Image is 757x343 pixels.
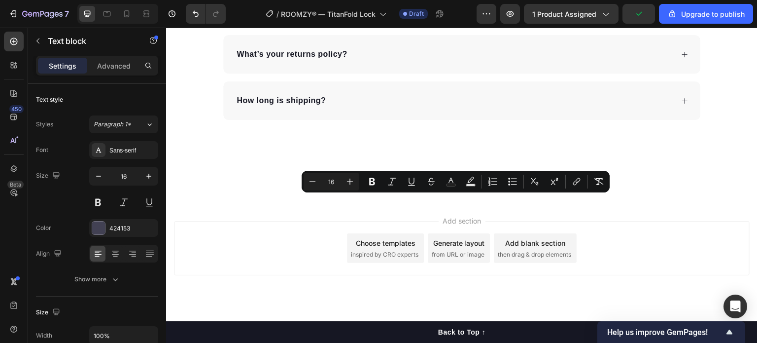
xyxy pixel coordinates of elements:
[36,270,158,288] button: Show more
[339,210,399,221] div: Add blank section
[409,9,424,18] span: Draft
[69,19,183,34] div: Rich Text Editor. Editing area: main
[9,105,24,113] div: 450
[49,61,76,71] p: Settings
[94,120,131,129] span: Paragraph 1*
[190,210,249,221] div: Choose templates
[185,223,252,231] span: inspired by CRO experts
[36,306,62,319] div: Size
[109,146,156,155] div: Sans-serif
[36,95,63,104] div: Text style
[607,326,735,338] button: Show survey - Help us improve GemPages!
[272,300,319,310] div: Back to Top ↑
[532,9,596,19] span: 1 product assigned
[607,328,723,337] span: Help us improve GemPages!
[70,69,160,77] strong: How long is shipping?
[36,224,51,232] div: Color
[36,331,52,340] div: Width
[36,120,53,129] div: Styles
[273,188,319,198] span: Add section
[36,169,62,183] div: Size
[266,223,318,231] span: from URL or image
[302,171,610,192] div: Editor contextual toolbar
[97,61,131,71] p: Advanced
[524,4,619,24] button: 1 product assigned
[70,22,181,31] strong: What’s your returns policy?
[109,224,156,233] div: 424153
[723,295,747,318] div: Open Intercom Messenger
[74,274,120,284] div: Show more
[667,9,745,19] div: Upgrade to publish
[48,35,132,47] p: Text block
[332,223,405,231] span: then drag & drop elements
[65,8,69,20] p: 7
[276,9,279,19] span: /
[186,4,226,24] div: Undo/Redo
[281,9,376,19] span: ROOMZY® — TitanFold Lock
[7,181,24,189] div: Beta
[4,4,73,24] button: 7
[267,210,319,221] div: Generate layout
[36,247,64,261] div: Align
[69,66,161,80] div: Rich Text Editor. Editing area: main
[89,115,158,133] button: Paragraph 1*
[659,4,753,24] button: Upgrade to publish
[36,146,48,154] div: Font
